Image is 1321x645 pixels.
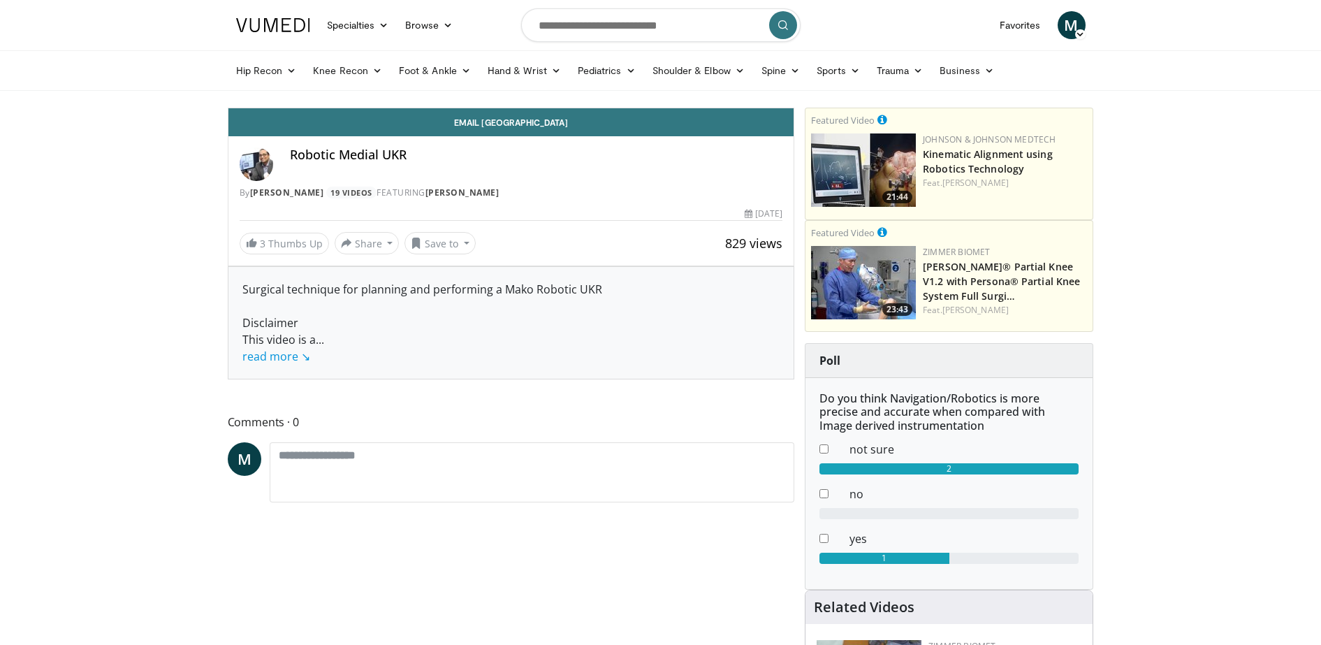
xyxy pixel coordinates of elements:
[839,441,1089,458] dd: not sure
[868,57,932,85] a: Trauma
[228,57,305,85] a: Hip Recon
[811,246,916,319] a: 23:43
[819,353,840,368] strong: Poll
[839,486,1089,502] dd: no
[814,599,914,616] h4: Related Videos
[923,147,1053,175] a: Kinematic Alignment using Robotics Technology
[753,57,808,85] a: Spine
[240,233,329,254] a: 3 Thumbs Up
[521,8,801,42] input: Search topics, interventions
[240,147,273,181] img: Avatar
[942,304,1009,316] a: [PERSON_NAME]
[1058,11,1086,39] a: M
[923,177,1087,189] div: Feat.
[404,232,476,254] button: Save to
[290,147,783,163] h4: Robotic Medial UKR
[425,187,499,198] a: [PERSON_NAME]
[811,133,916,207] a: 21:44
[923,246,990,258] a: Zimmer Biomet
[923,260,1080,303] a: [PERSON_NAME]® Partial Knee V1.2 with Persona® Partial Knee System Full Surgi…
[319,11,397,39] a: Specialties
[479,57,569,85] a: Hand & Wrist
[811,226,875,239] small: Featured Video
[819,392,1079,433] h6: Do you think Navigation/Robotics is more precise and accurate when compared with Image derived in...
[236,18,310,32] img: VuMedi Logo
[811,246,916,319] img: 99b1778f-d2b2-419a-8659-7269f4b428ba.150x105_q85_crop-smart_upscale.jpg
[745,208,782,220] div: [DATE]
[397,11,461,39] a: Browse
[991,11,1049,39] a: Favorites
[808,57,868,85] a: Sports
[942,177,1009,189] a: [PERSON_NAME]
[882,303,912,316] span: 23:43
[819,463,1079,474] div: 2
[811,133,916,207] img: 85482610-0380-4aae-aa4a-4a9be0c1a4f1.150x105_q85_crop-smart_upscale.jpg
[644,57,753,85] a: Shoulder & Elbow
[839,530,1089,547] dd: yes
[260,237,265,250] span: 3
[569,57,644,85] a: Pediatrics
[228,108,794,136] a: Email [GEOGRAPHIC_DATA]
[228,442,261,476] a: M
[931,57,1002,85] a: Business
[242,281,780,365] div: Surgical technique for planning and performing a Mako Robotic UKR Disclaimer This video is a
[819,553,949,564] div: 1
[242,349,310,364] a: read more ↘
[923,304,1087,317] div: Feat.
[335,232,400,254] button: Share
[391,57,479,85] a: Foot & Ankle
[240,187,783,199] div: By FEATURING
[228,413,795,431] span: Comments 0
[725,235,782,252] span: 829 views
[250,187,324,198] a: [PERSON_NAME]
[811,114,875,126] small: Featured Video
[882,191,912,203] span: 21:44
[923,133,1056,145] a: Johnson & Johnson MedTech
[305,57,391,85] a: Knee Recon
[326,187,377,198] a: 19 Videos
